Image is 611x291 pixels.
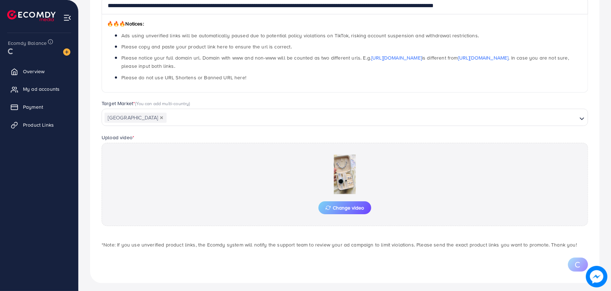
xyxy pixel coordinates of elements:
img: menu [63,14,71,22]
span: Payment [23,103,43,111]
span: (You can add multi-country) [135,100,190,107]
p: *Note: If you use unverified product links, the Ecomdy system will notify the support team to rev... [102,240,588,249]
span: Product Links [23,121,54,128]
span: Ecomdy Balance [8,39,47,47]
img: logo [7,10,56,21]
a: Payment [5,100,73,114]
img: image [587,267,607,287]
span: Notices: [107,20,144,27]
span: Ads using unverified links will be automatically paused due to potential policy violations on Tik... [121,32,479,39]
span: Change video [326,205,364,210]
span: Please notice your full domain url. Domain with www and non-www will be counted as two different ... [121,54,569,70]
div: Search for option [102,109,588,126]
span: 🔥🔥🔥 [107,20,125,27]
span: My ad accounts [23,85,60,93]
span: Please do not use URL Shortens or Banned URL here! [121,74,246,81]
label: Target Market [102,100,190,107]
span: Overview [23,68,45,75]
a: [URL][DOMAIN_NAME] [371,54,422,61]
a: [URL][DOMAIN_NAME] [458,54,509,61]
a: Product Links [5,118,73,132]
span: [GEOGRAPHIC_DATA] [104,113,167,123]
a: My ad accounts [5,82,73,96]
img: image [63,48,70,56]
a: Overview [5,64,73,79]
label: Upload video [102,134,134,141]
button: Change video [318,201,371,214]
img: Preview Image [309,155,381,194]
button: Deselect Pakistan [160,116,163,119]
input: Search for option [167,112,577,123]
span: Please copy and paste your product link here to ensure the url is correct. [121,43,292,50]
